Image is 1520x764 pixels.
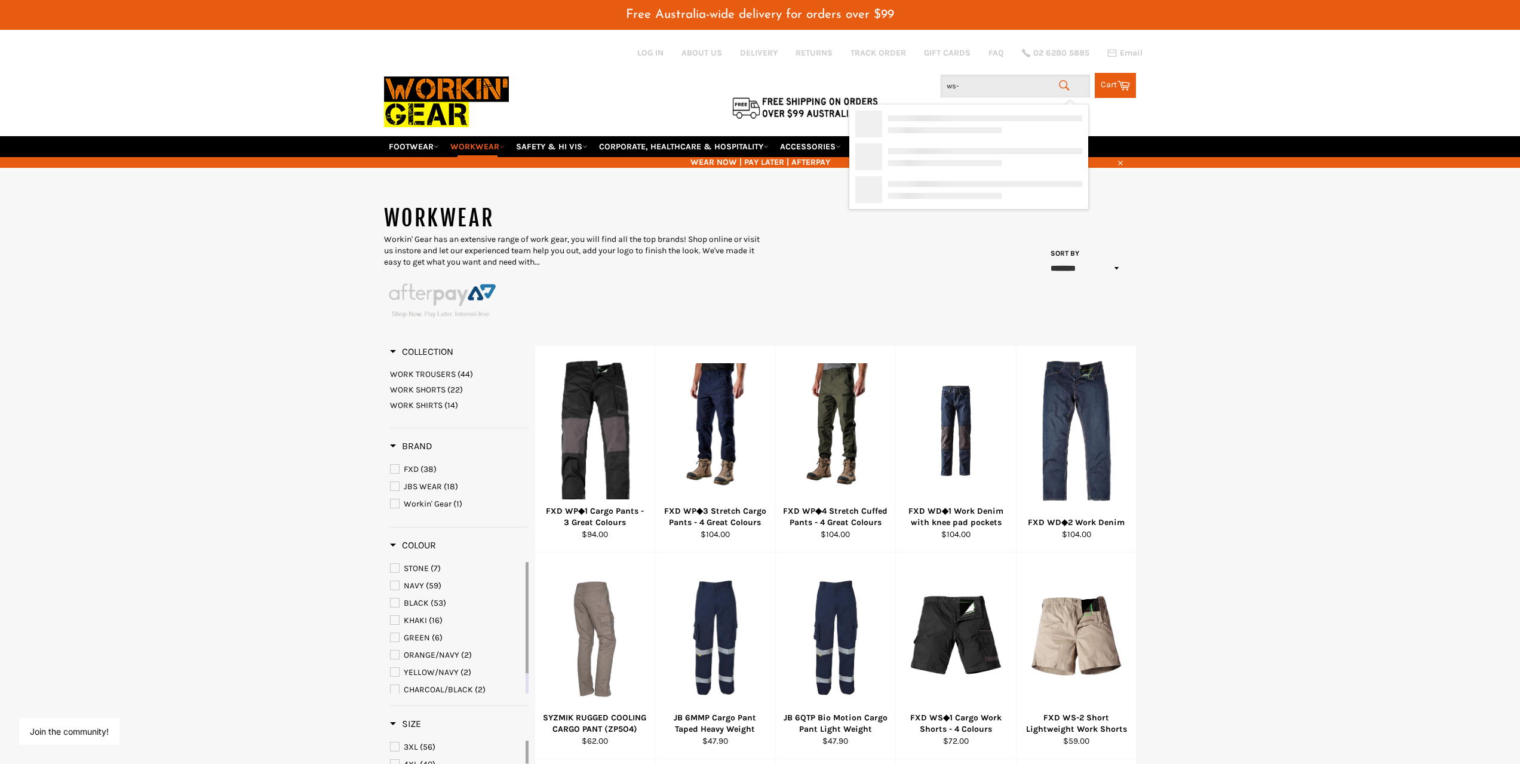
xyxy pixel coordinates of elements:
span: YELLOW/NAVY [404,667,459,677]
a: ACCESSORIES [775,136,846,157]
span: CHARCOAL/BLACK [404,685,473,695]
span: (44) [457,369,473,379]
a: FXD WD◆2 Work DenimFXD WD◆2 Work Denim$104.00 [1016,346,1137,553]
span: (56) [420,742,435,752]
a: FXD WP◆3 Stretch Cargo Pants - 4 Great ColoursFXD WP◆3 Stretch Cargo Pants - 4 Great Colours$104.00 [655,346,775,553]
div: SYZMIK RUGGED COOLING CARGO PANT (ZP5O4) [542,712,647,735]
span: (7) [431,563,441,573]
a: ORANGE/NAVY [390,649,523,662]
span: Collection [390,346,453,357]
div: FXD WD◆1 Work Denim with knee pad pockets [904,505,1009,529]
div: FXD WP◆1 Cargo Pants - 3 Great Colours [542,505,647,529]
span: (14) [444,400,458,410]
a: 02 6280 5885 [1022,49,1089,57]
span: Size [390,718,421,729]
span: (6) [432,633,443,643]
div: JB 6MMP Cargo Pant Taped Heavy Weight [663,712,768,735]
a: 3XL [390,741,523,754]
div: FXD WS◆1 Cargo Work Shorts - 4 Colours [904,712,1009,735]
a: JB 6MMP Cargo Pant Taped Heavy WeightJB 6MMP Cargo Pant Taped Heavy Weight$47.90 [655,553,775,759]
span: (38) [420,464,437,474]
span: (1) [453,499,462,509]
span: (2) [460,667,471,677]
h1: WORKWEAR [384,204,760,234]
span: (53) [431,598,446,608]
a: Email [1107,48,1143,58]
span: 3XL [404,742,418,752]
a: FXD WS-2 Short Lightweight Work ShortsFXD WS-2 Short Lightweight Work Shorts$59.00 [1016,553,1137,759]
a: FXD WD◆1 Work Denim with knee pad pocketsFXD WD◆1 Work Denim with knee pad pockets$104.00 [895,346,1016,553]
div: FXD WD◆2 Work Denim [1024,517,1129,528]
span: WORK TROUSERS [390,369,456,379]
label: Sort by [1047,248,1080,259]
span: Free Australia-wide delivery for orders over $99 [626,8,894,21]
h3: Colour [390,539,436,551]
span: KHAKI [404,615,427,625]
a: ABOUT US [681,47,722,59]
a: BLACK [390,597,523,610]
a: WORK SHIRTS [390,400,529,411]
a: CHARCOAL/BLACK [390,683,523,697]
a: DELIVERY [740,47,778,59]
button: Join the community! [30,726,109,737]
h3: Size [390,718,421,730]
a: STONE [390,562,523,575]
a: FXD WP◆1 Cargo Pants - 3 Great ColoursFXD WP◆1 Cargo Pants - 3 Great Colours$94.00 [535,346,655,553]
a: FXD WS◆1 Cargo Work Shorts - 4 ColoursFXD WS◆1 Cargo Work Shorts - 4 Colours$72.00 [895,553,1016,759]
a: JBS WEAR [390,480,529,493]
span: WORK SHORTS [390,385,446,395]
span: WORK SHIRTS [390,400,443,410]
a: TRACK ORDER [850,47,906,59]
a: YELLOW/NAVY [390,666,523,679]
span: BLACK [404,598,429,608]
span: ORANGE/NAVY [404,650,459,660]
span: NAVY [404,581,424,591]
a: GIFT CARDS [924,47,971,59]
span: FXD [404,464,419,474]
div: FXD WS-2 Short Lightweight Work Shorts [1024,712,1129,735]
a: SAFETY & HI VIS [511,136,592,157]
a: Log in [637,48,664,58]
img: Flat $9.95 shipping Australia wide [730,95,880,120]
h3: Brand [390,440,432,452]
a: NAVY [390,579,523,593]
a: JB 6QTP Bio Motion Cargo Pant Light WeightJB 6QTP Bio Motion Cargo Pant Light Weight$47.90 [775,553,896,759]
a: RE-WORKIN' GEAR [847,136,929,157]
span: (2) [461,650,472,660]
a: Workin' Gear [390,498,529,511]
a: GREEN [390,631,523,645]
span: STONE [404,563,429,573]
a: FXD [390,463,529,476]
span: Email [1120,49,1143,57]
p: Workin' Gear has an extensive range of work gear, you will find all the top brands! Shop online o... [384,234,760,268]
span: GREEN [404,633,430,643]
span: (2) [475,685,486,695]
a: SYZMIK RUGGED COOLING CARGO PANT (ZP5O4)SYZMIK RUGGED COOLING CARGO PANT (ZP5O4)$62.00 [535,553,655,759]
a: CORPORATE, HEALTHCARE & HOSPITALITY [594,136,773,157]
span: JBS WEAR [404,481,442,492]
a: FXD WP◆4 Stretch Cuffed Pants - 4 Great ColoursFXD WP◆4 Stretch Cuffed Pants - 4 Great Colours$10... [775,346,896,553]
a: RETURNS [796,47,833,59]
div: FXD WP◆3 Stretch Cargo Pants - 4 Great Colours [663,505,768,529]
a: Cart [1095,73,1136,98]
div: JB 6QTP Bio Motion Cargo Pant Light Weight [783,712,888,735]
span: 02 6280 5885 [1033,49,1089,57]
span: (22) [447,385,463,395]
a: WORK TROUSERS [390,369,529,380]
a: FOOTWEAR [384,136,444,157]
h3: Collection [390,346,453,358]
img: Workin Gear leaders in Workwear, Safety Boots, PPE, Uniforms. Australia's No.1 in Workwear [384,68,509,136]
a: FAQ [988,47,1004,59]
span: (18) [444,481,458,492]
div: FXD WP◆4 Stretch Cuffed Pants - 4 Great Colours [783,505,888,529]
span: WEAR NOW | PAY LATER | AFTERPAY [384,157,1137,168]
span: Workin' Gear [404,499,452,509]
span: (59) [426,581,441,591]
a: WORK SHORTS [390,384,529,395]
a: KHAKI [390,614,523,627]
input: Search [941,75,1090,97]
span: (16) [429,615,443,625]
a: WORKWEAR [446,136,509,157]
